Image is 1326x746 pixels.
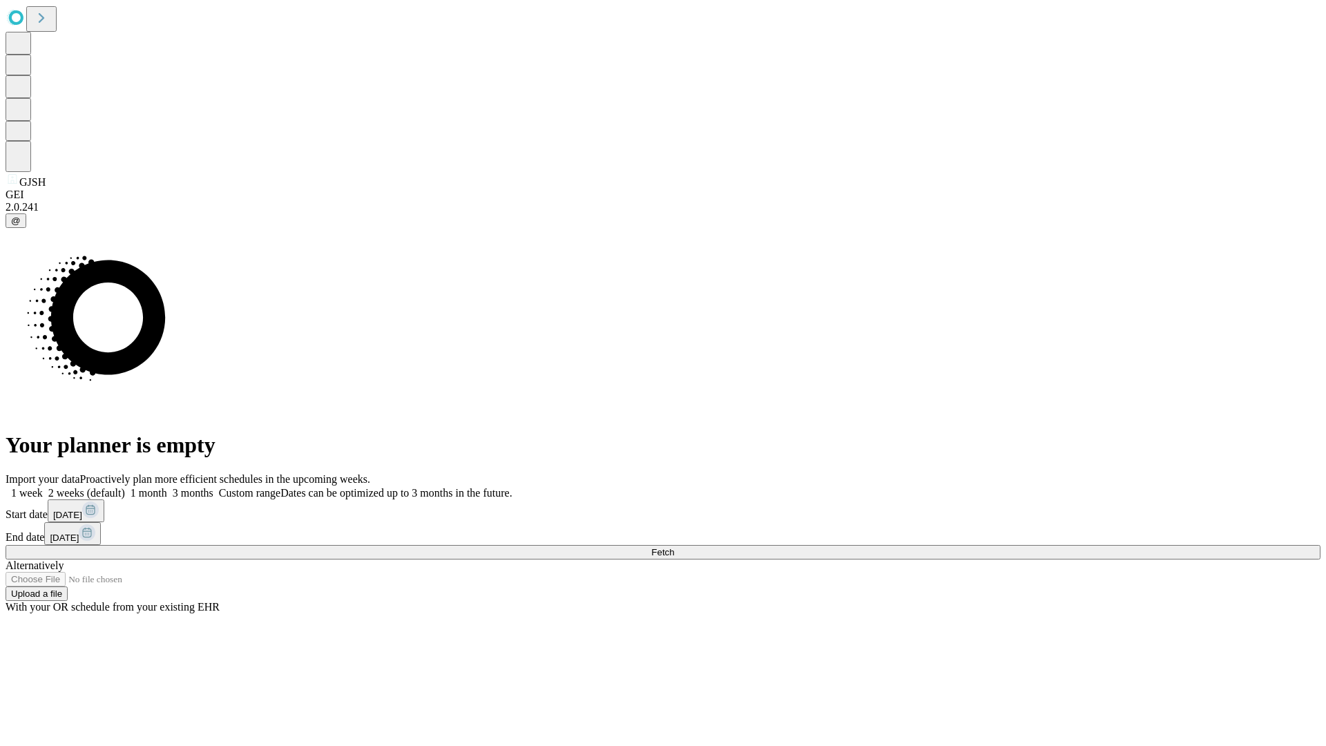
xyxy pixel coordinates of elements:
span: [DATE] [50,533,79,543]
div: GEI [6,189,1320,201]
h1: Your planner is empty [6,432,1320,458]
div: End date [6,522,1320,545]
button: [DATE] [48,499,104,522]
span: 1 week [11,487,43,499]
span: With your OR schedule from your existing EHR [6,601,220,613]
button: Fetch [6,545,1320,559]
span: Import your data [6,473,80,485]
button: @ [6,213,26,228]
span: GJSH [19,176,46,188]
div: Start date [6,499,1320,522]
span: Custom range [219,487,280,499]
button: Upload a file [6,586,68,601]
button: [DATE] [44,522,101,545]
span: 2 weeks (default) [48,487,125,499]
div: 2.0.241 [6,201,1320,213]
span: [DATE] [53,510,82,520]
span: @ [11,216,21,226]
span: Proactively plan more efficient schedules in the upcoming weeks. [80,473,370,485]
span: Alternatively [6,559,64,571]
span: 3 months [173,487,213,499]
span: 1 month [131,487,167,499]
span: Fetch [651,547,674,557]
span: Dates can be optimized up to 3 months in the future. [280,487,512,499]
